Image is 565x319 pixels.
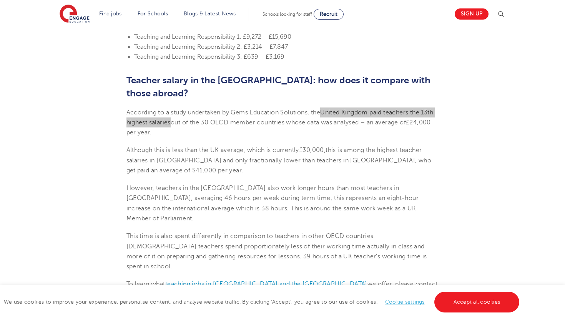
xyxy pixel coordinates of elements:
a: Blogs & Latest News [184,11,236,17]
a: Recruit [314,9,344,20]
span: Teacher salary in the [GEOGRAPHIC_DATA]: how does it compare with those abroad? [126,75,430,99]
span: out of the 30 OECD member countries whose data was analysed – an average of [171,119,406,126]
span: Teaching and Learning Responsibility 1: £9,272 – £15,690 [134,33,291,40]
span: Schools looking for staff [263,12,312,17]
img: Engage Education [60,5,90,24]
a: Accept all cookies [434,292,520,312]
span: Recruit [320,11,337,17]
span: this is among the highest teacher salaries in [GEOGRAPHIC_DATA] and only fractionally lower than ... [126,147,432,174]
li: Teaching and Learning Responsibility 3: £639 – £3,169 [134,52,439,62]
span: According to a study undertaken by Gems Education Solutions, the [126,109,321,116]
a: teaching jobs in [GEOGRAPHIC_DATA] and the [GEOGRAPHIC_DATA] [165,281,367,288]
a: For Schools [138,11,168,17]
span: This time is also spent differently in comparison to teachers in other OECD countries. [DEMOGRAPH... [126,233,427,270]
span: We use cookies to improve your experience, personalise content, and analyse website traffic. By c... [4,299,521,305]
a: Sign up [455,8,489,20]
a: Cookie settings [385,299,425,305]
span: £30,000, [299,147,326,154]
span: However, teachers in the [GEOGRAPHIC_DATA] also work longer hours than most teachers in [GEOGRAPH... [126,185,419,222]
p: To learn what we offer, please contact us [DATE]! [126,279,439,299]
span: Although this is less than the UK average, which is currently [126,147,299,154]
a: United Kingdom paid teachers the 13th highest salaries [126,109,433,126]
a: Find jobs [99,11,122,17]
span: Teaching and Learning Responsibility 2: £3,214 – £7,847 [134,43,288,50]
